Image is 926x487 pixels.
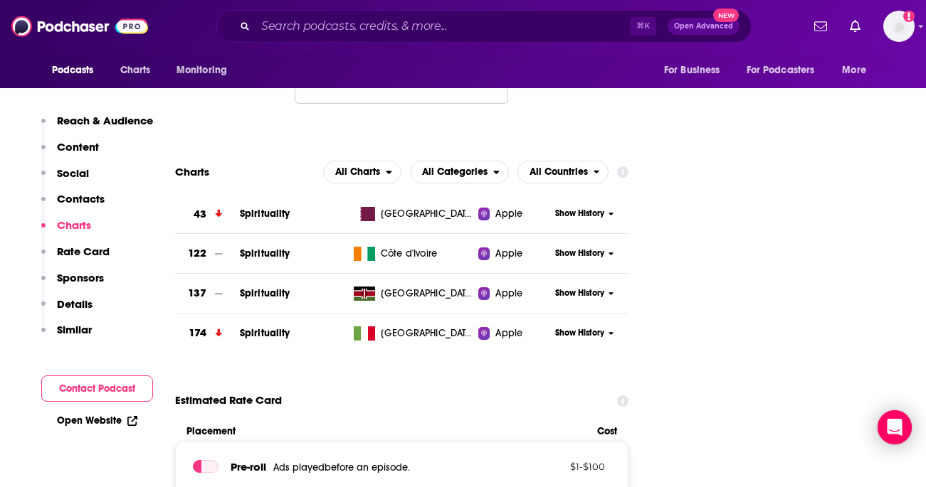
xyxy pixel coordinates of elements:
span: Podcasts [52,60,94,80]
button: Details [41,297,93,323]
a: Apple [478,287,550,301]
h3: 174 [189,325,206,341]
a: [GEOGRAPHIC_DATA] [348,207,478,221]
button: Charts [41,218,91,245]
a: Spirituality [240,287,290,299]
span: Apple [495,207,522,221]
button: Content [41,140,99,166]
button: open menu [323,161,401,183]
span: Kenya [381,287,473,301]
img: Podchaser - Follow, Share and Rate Podcasts [11,13,148,40]
span: Placement [186,425,586,437]
button: open menu [410,161,509,183]
a: Apple [478,326,550,341]
button: open menu [737,57,836,84]
h2: Platforms [323,161,401,183]
span: Qatar [381,207,473,221]
div: Open Intercom Messenger [878,410,912,444]
h2: Charts [175,165,209,178]
p: Details [57,297,93,311]
button: Show History [550,247,619,259]
span: Estimated Rate Card [175,387,282,414]
span: More [842,60,866,80]
a: Spirituality [240,327,290,339]
button: open menu [517,161,609,183]
h3: 122 [188,245,206,262]
img: User Profile [883,11,915,42]
button: Open AdvancedNew [668,18,740,35]
p: Content [57,140,99,154]
input: Search podcasts, credits, & more... [256,15,630,38]
a: 174 [175,314,240,353]
button: Social [41,166,89,193]
span: For Podcasters [747,60,815,80]
span: Show History [555,247,604,259]
button: Sponsors [41,271,104,297]
span: Pre -roll [231,460,266,473]
p: Social [57,166,89,180]
button: Similar [41,323,92,349]
span: For Business [664,60,720,80]
button: Show History [550,327,619,339]
a: [GEOGRAPHIC_DATA] [348,287,478,301]
h3: 137 [188,285,206,301]
a: Côte d'Ivoire [348,247,478,261]
a: 122 [175,234,240,273]
span: Côte d'Ivoire [381,247,437,261]
a: Show notifications dropdown [809,14,833,38]
p: Contacts [57,192,105,205]
span: Monitoring [177,60,227,80]
span: All Categories [422,167,488,177]
span: Apple [495,247,522,261]
span: Charts [120,60,151,80]
span: Italy [381,326,473,341]
a: Apple [478,247,550,261]
h2: Categories [410,161,509,183]
a: Show notifications dropdown [844,14,866,38]
button: Contact Podcast [41,375,153,402]
span: All Countries [530,167,588,177]
button: open menu [832,57,884,84]
a: 137 [175,274,240,313]
p: Rate Card [57,245,110,258]
a: [GEOGRAPHIC_DATA] [348,326,478,341]
a: Spirituality [240,208,290,220]
p: Similar [57,323,92,336]
button: Rate Card [41,245,110,271]
span: Ads played before an episode . [273,461,410,473]
p: Reach & Audience [57,114,153,127]
button: Show History [550,208,619,220]
button: Show History [550,287,619,299]
button: Reach & Audience [41,114,153,140]
p: Charts [57,218,91,232]
a: Charts [111,57,159,84]
p: $ 1 - $ 100 [512,461,605,472]
h3: 43 [194,206,206,223]
span: Show History [555,287,604,299]
button: Contacts [41,192,105,218]
a: Open Website [57,414,137,427]
div: Search podcasts, credits, & more... [216,10,752,43]
p: Sponsors [57,271,104,284]
a: Apple [478,207,550,221]
a: Spirituality [240,247,290,259]
span: Cost [597,425,617,437]
button: open menu [42,57,112,84]
a: 43 [175,195,240,234]
h2: Countries [517,161,609,183]
span: Logged in as sarahhallprinc [883,11,915,42]
span: Apple [495,287,522,301]
button: open menu [654,57,738,84]
svg: Add a profile image [903,11,915,22]
span: New [713,9,739,22]
button: Show profile menu [883,11,915,42]
button: open menu [167,57,246,84]
span: Show History [555,208,604,220]
span: Open Advanced [674,23,733,30]
span: Show History [555,327,604,339]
